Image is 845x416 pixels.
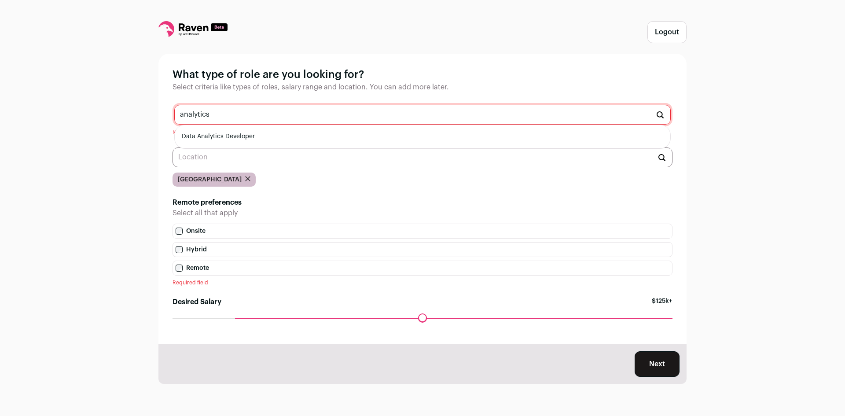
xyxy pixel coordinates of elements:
p: Select all that apply [173,208,672,218]
label: Hybrid [173,242,672,257]
input: Location [173,147,672,167]
input: Onsite [176,228,183,235]
li: Data Analytics Developer [175,125,670,148]
span: $125k+ [652,297,672,318]
span: Required field [173,279,672,286]
button: Next [635,351,680,377]
label: Remote [173,261,672,276]
input: Job Function [174,105,671,125]
h2: Remote preferences [173,197,672,208]
span: [GEOGRAPHIC_DATA] [178,175,242,184]
p: Select criteria like types of roles, salary range and location. You can add more later. [173,82,672,92]
input: Remote [176,265,183,272]
button: Logout [647,21,687,43]
label: Onsite [173,224,672,239]
input: Hybrid [176,246,183,253]
h1: What type of role are you looking for? [173,68,672,82]
span: Required field [173,129,208,135]
label: Desired Salary [173,297,221,307]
